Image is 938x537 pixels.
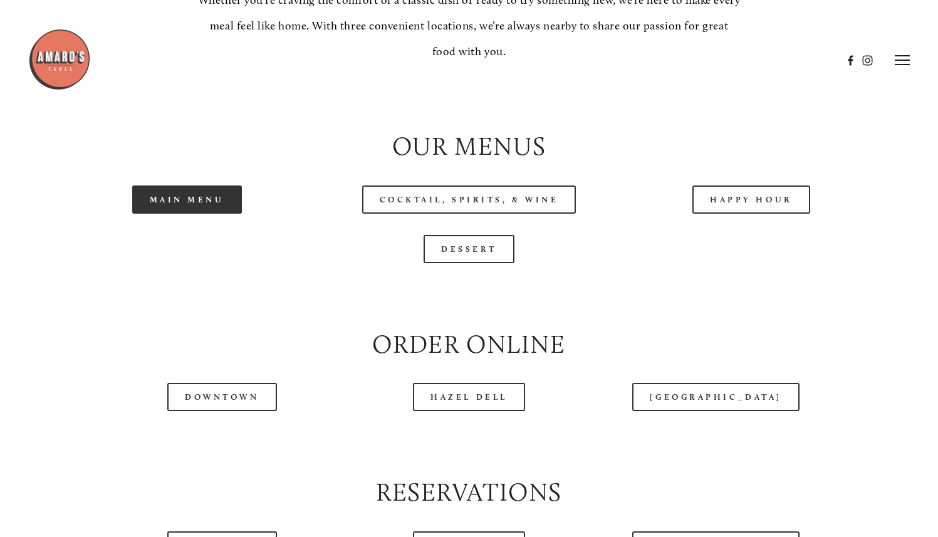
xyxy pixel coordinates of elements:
[424,235,514,263] a: Dessert
[132,185,242,214] a: Main Menu
[56,475,882,510] h2: Reservations
[632,383,799,411] a: [GEOGRAPHIC_DATA]
[56,327,882,362] h2: Order Online
[692,185,810,214] a: Happy Hour
[413,383,525,411] a: Hazel Dell
[362,185,576,214] a: Cocktail, Spirits, & Wine
[28,28,91,91] img: Amaro's Table
[56,129,882,164] h2: Our Menus
[167,383,276,411] a: Downtown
